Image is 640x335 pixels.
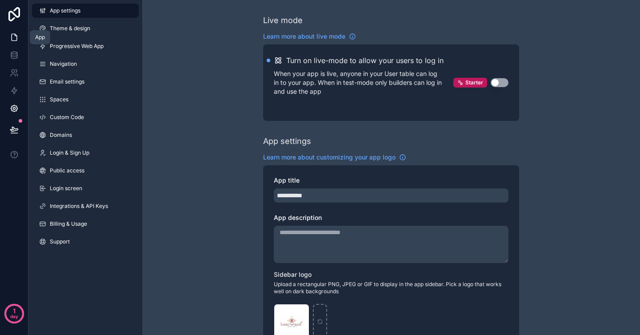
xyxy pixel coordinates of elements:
[32,128,139,142] a: Domains
[32,146,139,160] a: Login & Sign Up
[32,4,139,18] a: App settings
[50,220,87,227] span: Billing & Usage
[32,164,139,178] a: Public access
[50,114,84,121] span: Custom Code
[50,167,84,174] span: Public access
[263,32,345,41] span: Learn more about live mode
[32,181,139,195] a: Login screen
[32,57,139,71] a: Navigation
[263,135,311,148] div: App settings
[13,307,16,315] p: 1
[50,25,90,32] span: Theme & design
[32,199,139,213] a: Integrations & API Keys
[263,32,356,41] a: Learn more about live mode
[50,78,84,85] span: Email settings
[50,96,68,103] span: Spaces
[50,149,89,156] span: Login & Sign Up
[263,153,406,162] a: Learn more about customizing your app logo
[50,43,104,50] span: Progressive Web App
[263,14,303,27] div: Live mode
[35,34,45,41] div: App
[32,39,139,53] a: Progressive Web App
[50,132,72,139] span: Domains
[50,185,82,192] span: Login screen
[274,281,508,295] span: Upload a rectangular PNG, JPEG or GIF to display in the app sidebar. Pick a logo that works well ...
[10,310,18,323] p: day
[50,7,80,14] span: App settings
[286,55,444,66] h2: Turn on live-mode to allow your users to log in
[50,203,108,210] span: Integrations & API Keys
[50,238,70,245] span: Support
[32,110,139,124] a: Custom Code
[274,214,322,221] span: App description
[274,176,300,184] span: App title
[274,271,312,278] span: Sidebar logo
[274,69,453,96] p: When your app is live, anyone in your User table can log in to your app. When in test-mode only b...
[263,153,396,162] span: Learn more about customizing your app logo
[465,79,483,86] span: Starter
[32,21,139,36] a: Theme & design
[32,92,139,107] a: Spaces
[32,75,139,89] a: Email settings
[32,235,139,249] a: Support
[32,217,139,231] a: Billing & Usage
[50,60,77,68] span: Navigation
